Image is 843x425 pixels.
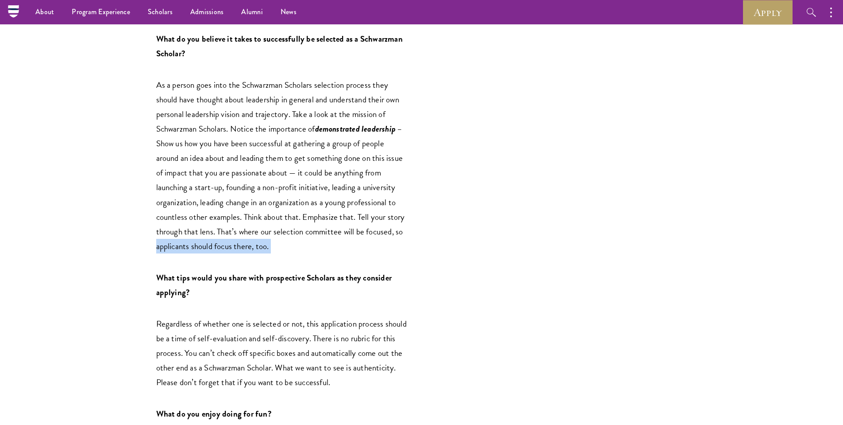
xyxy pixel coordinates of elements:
[156,137,403,223] span: Show us how you have been successful at gathering a group of people around an idea about and lead...
[156,78,399,135] span: As a person goes into the Schwarzman Scholars selection process they should have thought about le...
[156,211,405,253] span: Think about that. Emphasize that. Tell your story through that lens. That’s where our selection c...
[156,32,403,60] span: What do you believe it takes to successfully be selected as a Schwarzman Scholar?
[315,122,402,135] span: demonstrated leadership –
[156,271,392,299] span: What tips would you share with prospective Scholars as they consider applying?
[156,317,407,389] span: Regardless of whether one is selected or not, this application process should be a time of self-e...
[156,407,272,420] span: What do you enjoy doing for fun?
